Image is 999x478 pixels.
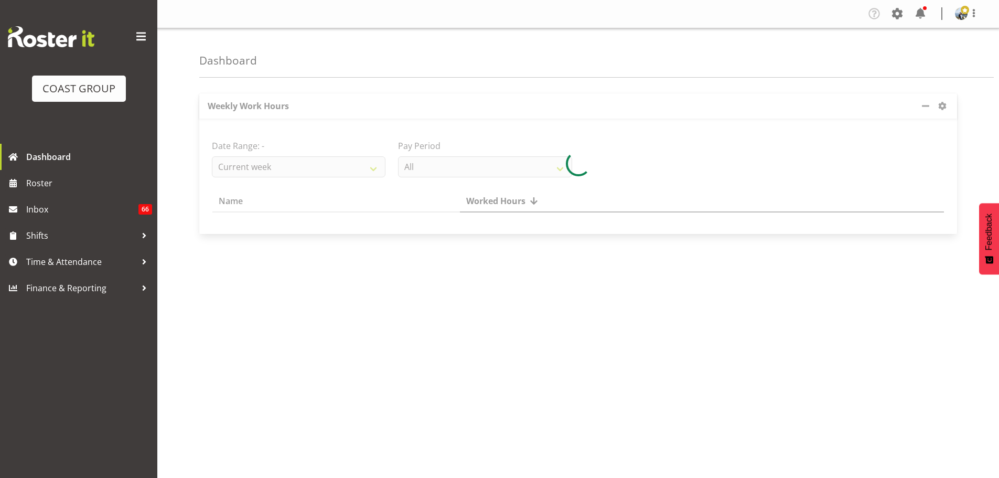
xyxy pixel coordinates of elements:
[26,149,152,165] span: Dashboard
[26,175,152,191] span: Roster
[138,204,152,215] span: 66
[955,7,968,20] img: brittany-taylorf7b938a58e78977fad4baecaf99ae47c.png
[984,214,994,250] span: Feedback
[26,201,138,217] span: Inbox
[26,280,136,296] span: Finance & Reporting
[26,228,136,243] span: Shifts
[199,55,257,67] h4: Dashboard
[979,203,999,274] button: Feedback - Show survey
[26,254,136,270] span: Time & Attendance
[42,81,115,97] div: COAST GROUP
[8,26,94,47] img: Rosterit website logo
